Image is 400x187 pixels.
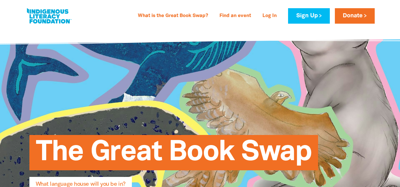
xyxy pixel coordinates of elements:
a: Donate [335,8,375,24]
span: The Great Book Swap [36,140,312,170]
a: What is the Great Book Swap? [134,11,212,21]
a: Sign Up [288,8,329,24]
a: Find an event [216,11,255,21]
a: Log In [259,11,280,21]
